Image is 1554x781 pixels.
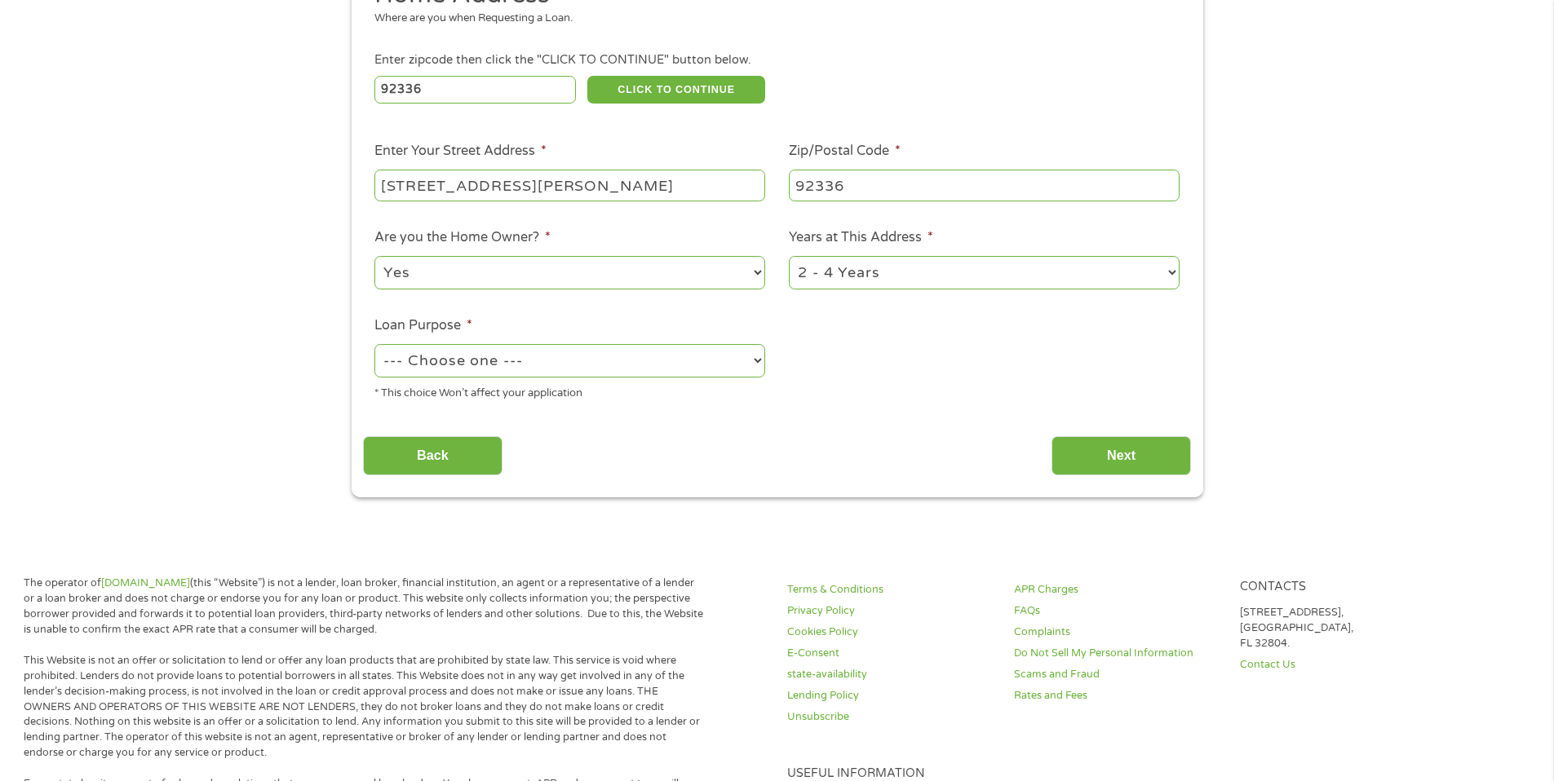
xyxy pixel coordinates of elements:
[374,143,547,160] label: Enter Your Street Address
[374,229,551,246] label: Are you the Home Owner?
[374,380,765,402] div: * This choice Won’t affect your application
[1240,605,1447,651] p: [STREET_ADDRESS], [GEOGRAPHIC_DATA], FL 32804.
[374,11,1167,27] div: Where are you when Requesting a Loan.
[787,709,994,725] a: Unsubscribe
[787,603,994,619] a: Privacy Policy
[374,51,1179,69] div: Enter zipcode then click the "CLICK TO CONTINUE" button below.
[787,646,994,661] a: E-Consent
[787,688,994,704] a: Lending Policy
[374,76,576,104] input: Enter Zipcode (e.g 01510)
[1240,580,1447,595] h4: Contacts
[24,576,704,638] p: The operator of (this “Website”) is not a lender, loan broker, financial institution, an agent or...
[787,624,994,640] a: Cookies Policy
[1014,624,1221,640] a: Complaints
[587,76,765,104] button: CLICK TO CONTINUE
[1014,646,1221,661] a: Do Not Sell My Personal Information
[24,653,704,761] p: This Website is not an offer or solicitation to lend or offer any loan products that are prohibit...
[787,582,994,598] a: Terms & Conditions
[374,317,472,334] label: Loan Purpose
[789,143,901,160] label: Zip/Postal Code
[789,229,933,246] label: Years at This Address
[1014,667,1221,682] a: Scams and Fraud
[374,170,765,201] input: 1 Main Street
[1240,657,1447,673] a: Contact Us
[1051,436,1191,476] input: Next
[363,436,503,476] input: Back
[787,667,994,682] a: state-availability
[1014,582,1221,598] a: APR Charges
[1014,603,1221,619] a: FAQs
[1014,688,1221,704] a: Rates and Fees
[101,576,190,589] a: [DOMAIN_NAME]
